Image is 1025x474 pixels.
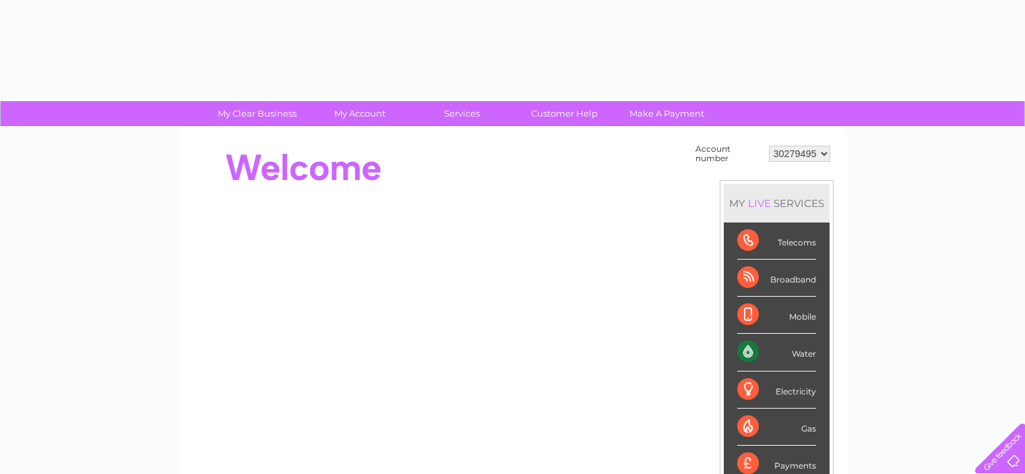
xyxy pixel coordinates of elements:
div: Gas [737,409,816,446]
div: Electricity [737,372,816,409]
div: Broadband [737,260,816,297]
div: Water [737,334,816,371]
div: LIVE [745,197,774,210]
a: Make A Payment [611,101,722,126]
a: Customer Help [509,101,620,126]
td: Account number [692,141,766,167]
div: Mobile [737,297,816,334]
a: Services [406,101,518,126]
div: Telecoms [737,223,816,260]
div: MY SERVICES [724,184,830,223]
a: My Account [304,101,415,126]
a: My Clear Business [201,101,313,126]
